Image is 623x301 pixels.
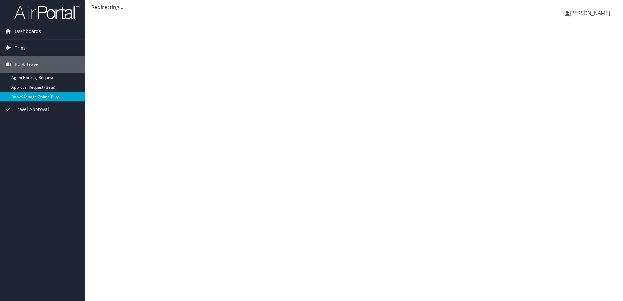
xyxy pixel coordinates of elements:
[15,40,26,56] span: Trips
[15,56,40,73] span: Book Travel
[91,3,616,11] div: Redirecting...
[15,23,41,39] span: Dashboards
[14,4,80,20] img: airportal-logo.png
[565,3,616,23] a: [PERSON_NAME]
[570,9,610,17] span: [PERSON_NAME]
[15,101,49,118] span: Travel Approval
